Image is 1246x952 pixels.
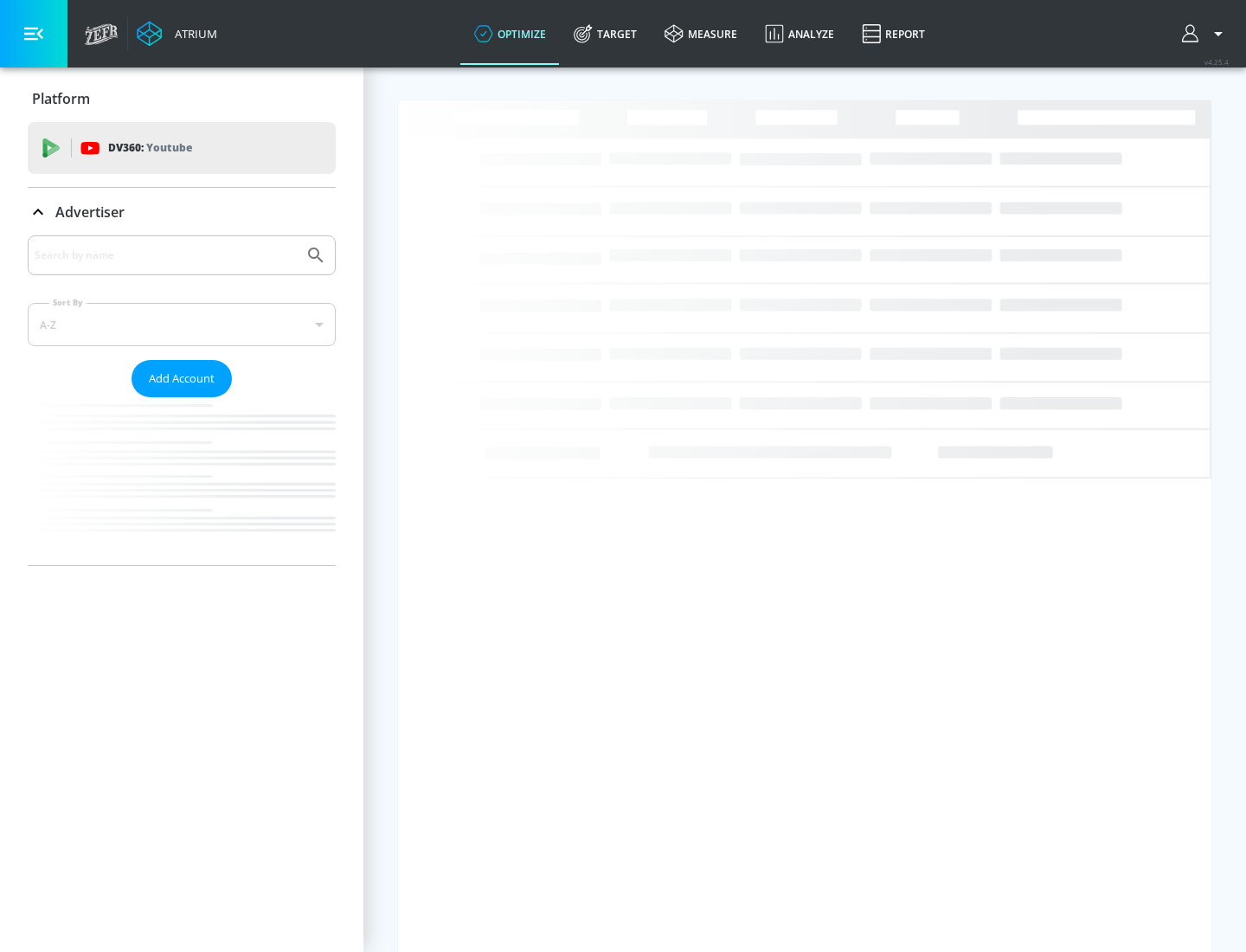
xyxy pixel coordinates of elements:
a: Analyze [751,3,848,65]
div: DV360: Youtube [28,122,336,174]
label: Sort By [49,297,87,308]
input: Search by name [35,244,297,267]
span: Add Account [149,369,215,389]
a: Report [848,3,939,65]
a: Atrium [137,21,217,47]
a: measure [651,3,751,65]
div: Advertiser [28,235,336,565]
p: Platform [32,89,90,108]
div: Advertiser [28,188,336,236]
div: Atrium [168,26,217,42]
p: Advertiser [55,203,125,222]
div: A-Z [28,303,336,346]
div: Platform [28,74,336,123]
nav: list of Advertiser [28,397,336,565]
p: Youtube [146,138,192,157]
button: Add Account [132,360,232,397]
a: optimize [460,3,560,65]
a: Target [560,3,651,65]
p: DV360: [108,138,192,158]
span: v 4.25.4 [1204,57,1229,67]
